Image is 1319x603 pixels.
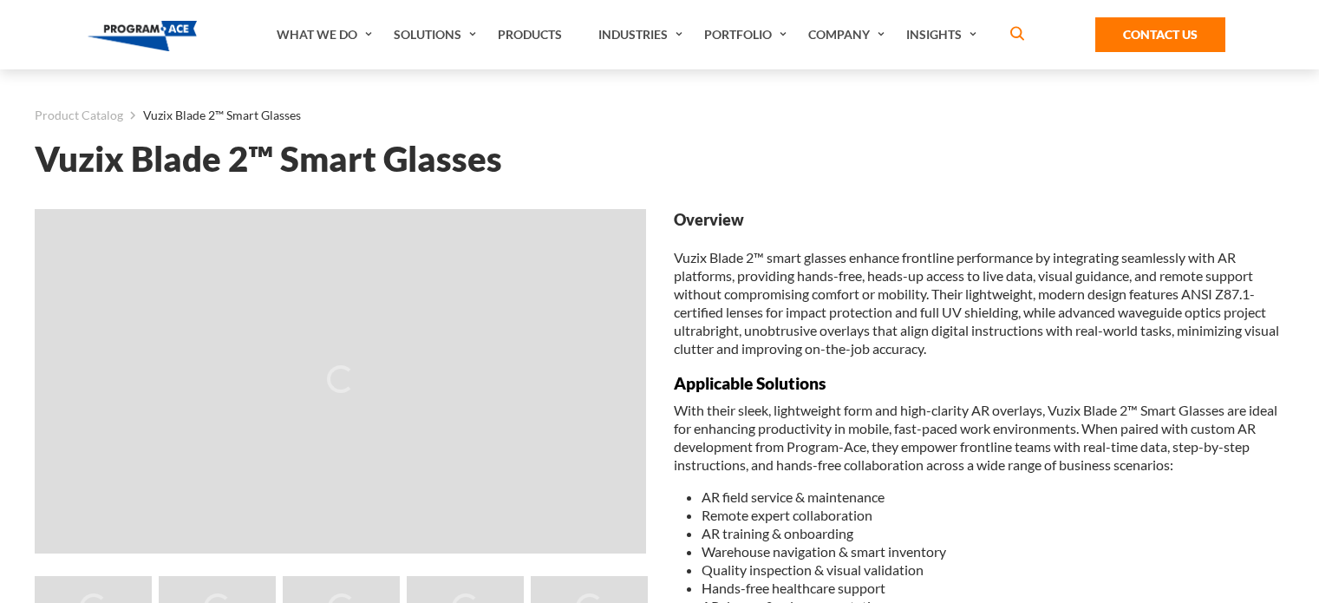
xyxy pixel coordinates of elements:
[702,524,1285,542] li: AR training & onboarding
[702,488,1285,506] li: AR field service & maintenance
[702,579,1285,597] li: Hands-free healthcare support
[674,209,1285,231] strong: Overview
[88,21,198,51] img: Program-Ace
[702,506,1285,524] li: Remote expert collaboration
[674,372,1285,394] h3: Applicable Solutions
[35,104,1284,127] nav: breadcrumb
[35,104,123,127] a: Product Catalog
[702,542,1285,560] li: Warehouse navigation & smart inventory
[35,144,1284,174] h1: Vuzix Blade 2™ Smart Glasses
[702,560,1285,579] li: Quality inspection & visual validation
[674,401,1285,474] p: With their sleek, lightweight form and high-clarity AR overlays, Vuzix Blade 2™ Smart Glasses are...
[123,104,301,127] li: Vuzix Blade 2™ Smart Glasses
[674,248,1285,357] p: Vuzix Blade 2™ smart glasses enhance frontline performance by integrating seamlessly with AR plat...
[1095,17,1225,52] a: Contact Us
